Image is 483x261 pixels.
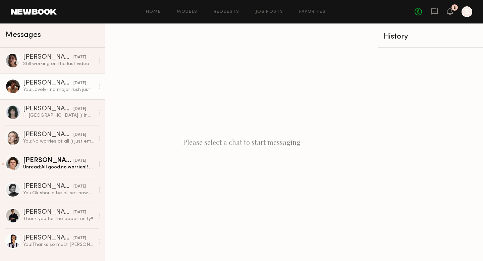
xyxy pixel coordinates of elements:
div: You: Ok should be all set now- went through! [23,190,95,196]
a: Models [177,10,197,14]
a: Home [146,10,161,14]
div: [DATE] [73,80,86,87]
a: Favorites [299,10,326,14]
div: [DATE] [73,158,86,164]
div: [DATE] [73,209,86,216]
div: [PERSON_NAME] [23,157,73,164]
div: You: Thanks so much [PERSON_NAME]! [23,242,95,248]
div: Still working on the last video but here’s some content in the meantime:) [23,61,95,67]
div: [PERSON_NAME] [23,183,73,190]
span: Messages [5,31,41,39]
div: You: Lovely- no major rush just wanted to check in! Thanks [PERSON_NAME]! [23,87,95,93]
a: Requests [214,10,239,14]
div: [PERSON_NAME] [23,106,73,112]
div: [DATE] [73,54,86,61]
div: History [384,33,478,41]
div: [PERSON_NAME] [23,235,73,242]
a: S [462,6,472,17]
div: [DATE] [73,235,86,242]
div: Thank you for the opportunity!! [23,216,95,222]
div: You: No worries at all :) just emailed you! [23,138,95,145]
div: [DATE] [73,184,86,190]
div: [DATE] [73,132,86,138]
div: [PERSON_NAME] [23,209,73,216]
div: Please select a chat to start messaging [105,23,378,261]
a: Job Posts [256,10,283,14]
div: 6 [453,6,456,10]
div: [PERSON_NAME] [23,54,73,61]
div: [PERSON_NAME] [23,80,73,87]
div: [DATE] [73,106,86,112]
div: Hi [GEOGRAPHIC_DATA] :) It was the rate!! For 3/ 4 videos plus IG stories my rate is typically ar... [23,112,95,119]
div: Unread: All good no worries!! Have a great weekend :) [23,164,95,170]
div: [PERSON_NAME] [23,132,73,138]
